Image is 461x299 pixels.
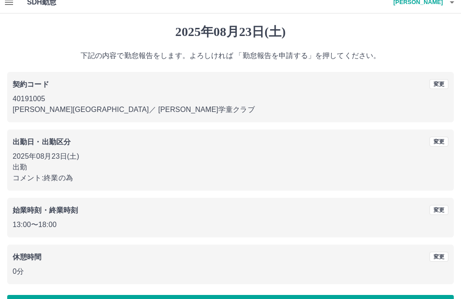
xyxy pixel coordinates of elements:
[13,151,448,162] p: 2025年08月23日(土)
[13,206,78,214] b: 始業時刻・終業時刻
[429,137,448,147] button: 変更
[429,205,448,215] button: 変更
[13,104,448,115] p: [PERSON_NAME][GEOGRAPHIC_DATA] ／ [PERSON_NAME]学童クラブ
[13,173,448,183] p: コメント: 終業の為
[429,252,448,262] button: 変更
[13,266,448,277] p: 0分
[7,24,454,40] h1: 2025年08月23日(土)
[13,80,49,88] b: 契約コード
[7,50,454,61] p: 下記の内容で勤怠報告をします。よろしければ 「勤怠報告を申請する」を押してください。
[13,94,448,104] p: 40191005
[13,162,448,173] p: 出勤
[13,253,42,261] b: 休憩時間
[13,219,448,230] p: 13:00 〜 18:00
[13,138,71,146] b: 出勤日・出勤区分
[429,79,448,89] button: 変更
